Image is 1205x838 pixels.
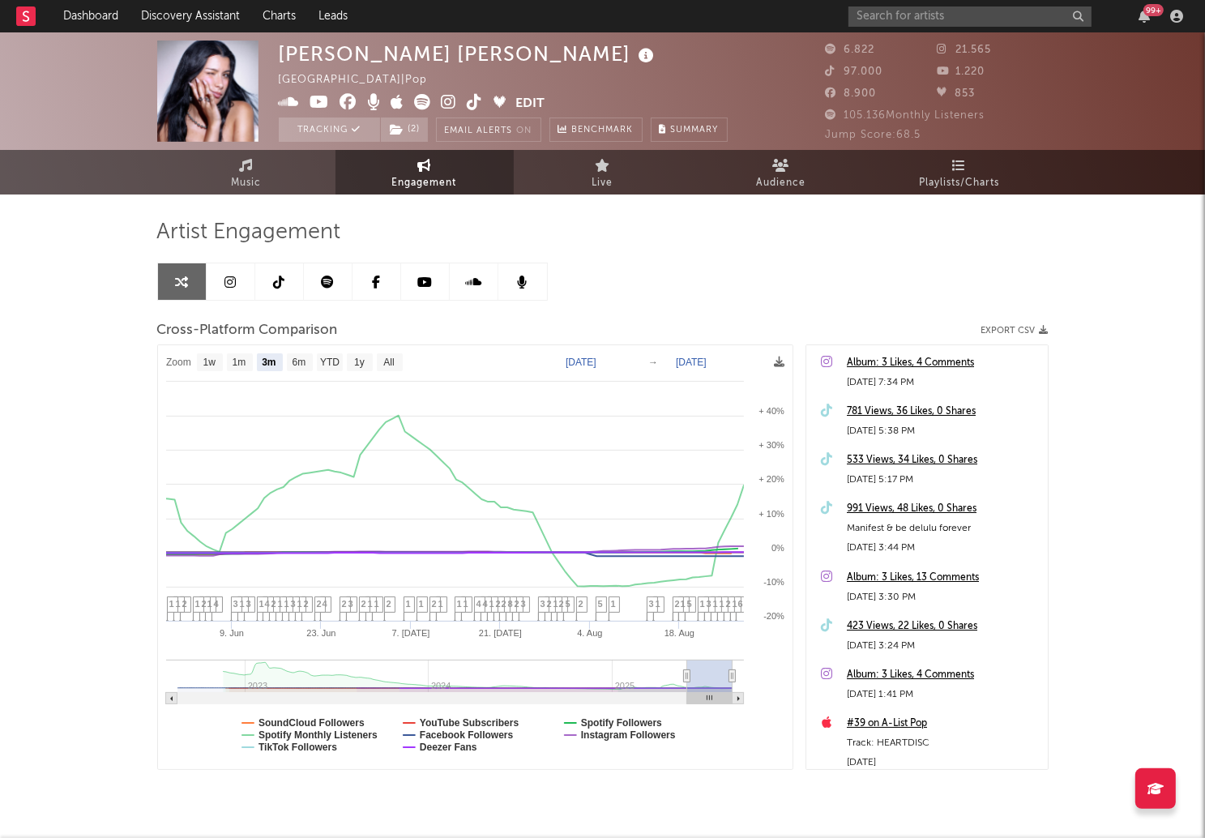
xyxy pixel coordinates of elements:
[521,599,526,609] span: 3
[502,599,506,609] span: 2
[758,474,784,484] text: + 20%
[566,357,596,368] text: [DATE]
[763,611,784,621] text: -20%
[733,599,737,609] span: 1
[231,173,261,193] span: Music
[278,599,283,609] span: 1
[651,118,728,142] button: Summary
[438,599,443,609] span: 1
[870,150,1049,195] a: Playlists/Charts
[847,538,1040,558] div: [DATE] 3:44 PM
[559,599,564,609] span: 2
[847,685,1040,704] div: [DATE] 1:41 PM
[692,150,870,195] a: Audience
[664,628,694,638] text: 18. Aug
[232,357,246,369] text: 1m
[847,499,1040,519] a: 991 Views, 48 Likes, 0 Shares
[1143,4,1164,16] div: 99 +
[157,223,341,242] span: Artist Engagement
[1139,10,1150,23] button: 99+
[713,599,718,609] span: 1
[758,440,784,450] text: + 30%
[756,173,805,193] span: Audience
[391,628,429,638] text: 7. [DATE]
[580,729,675,741] text: Instagram Followers
[919,173,999,193] span: Playlists/Charts
[937,45,991,55] span: 21.565
[671,126,719,135] span: Summary
[826,88,877,99] span: 8.900
[259,599,264,609] span: 1
[284,599,289,609] span: 1
[279,41,659,67] div: [PERSON_NAME] [PERSON_NAME]
[681,599,686,609] span: 1
[514,150,692,195] a: Live
[214,599,219,609] span: 4
[464,599,468,609] span: 1
[306,628,335,638] text: 23. Jun
[611,599,616,609] span: 1
[169,599,174,609] span: 1
[847,402,1040,421] a: 781 Views, 36 Likes, 0 Shares
[195,599,200,609] span: 1
[847,714,1040,733] div: #39 on A-List Pop
[847,470,1040,490] div: [DATE] 5:17 PM
[771,543,784,553] text: 0%
[676,357,707,368] text: [DATE]
[515,599,519,609] span: 2
[279,71,447,90] div: [GEOGRAPHIC_DATA] | Pop
[598,599,603,609] span: 5
[981,326,1049,336] button: Export CSV
[700,599,705,609] span: 1
[517,126,532,135] em: On
[648,357,658,368] text: →
[847,568,1040,588] a: Album: 3 Likes, 13 Comments
[262,357,276,369] text: 3m
[304,599,309,609] span: 2
[246,599,251,609] span: 3
[207,599,212,609] span: 1
[566,599,570,609] span: 5
[354,357,365,369] text: 1y
[937,66,985,77] span: 1.220
[847,519,1040,538] div: Manifest & be delulu forever
[203,357,216,369] text: 1w
[549,118,643,142] a: Benchmark
[553,599,558,609] span: 1
[419,717,519,729] text: YouTube Subscribers
[419,599,424,609] span: 1
[166,357,191,369] text: Zoom
[848,6,1092,27] input: Search for artists
[847,733,1040,753] div: Track: HEARTDISC
[202,599,207,609] span: 2
[157,321,338,340] span: Cross-Platform Comparison
[335,150,514,195] a: Engagement
[259,729,378,741] text: Spotify Monthly Listeners
[547,599,552,609] span: 2
[157,150,335,195] a: Music
[508,599,513,609] span: 8
[826,66,883,77] span: 97.000
[707,599,711,609] span: 3
[847,617,1040,636] a: 423 Views, 22 Likes, 0 Shares
[317,599,322,609] span: 2
[580,717,661,729] text: Spotify Followers
[297,599,302,609] span: 1
[478,628,521,638] text: 21. [DATE]
[419,742,476,753] text: Deezer Fans
[847,451,1040,470] a: 533 Views, 34 Likes, 0 Shares
[406,599,411,609] span: 1
[342,599,347,609] span: 2
[259,742,337,753] text: TikTok Followers
[572,121,634,140] span: Benchmark
[592,173,613,193] span: Live
[348,599,353,609] span: 3
[826,130,921,140] span: Jump Score: 68.5
[847,753,1040,772] div: [DATE]
[847,353,1040,373] a: Album: 3 Likes, 4 Comments
[649,599,654,609] span: 3
[847,665,1040,685] div: Album: 3 Likes, 4 Comments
